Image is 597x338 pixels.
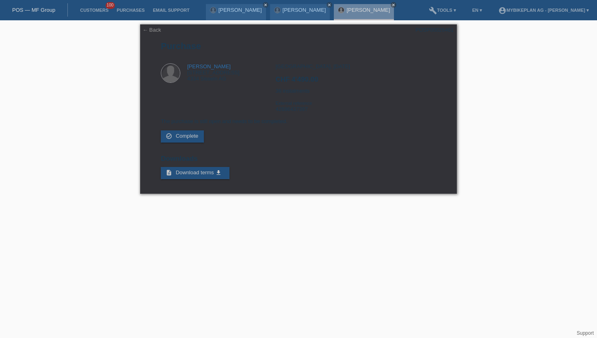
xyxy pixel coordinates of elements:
[327,2,332,8] a: close
[392,3,396,7] i: close
[187,63,231,69] a: [PERSON_NAME]
[275,76,436,88] h2: CHF 4'490.00
[149,8,193,13] a: Email Support
[577,330,594,336] a: Support
[275,63,436,118] div: [GEOGRAPHIC_DATA], [DATE] 36 instalments 42686437397
[161,118,436,124] p: The purchase is still open and needs to be completed.
[468,8,486,13] a: EN ▾
[166,169,172,176] i: description
[187,63,240,82] div: [STREET_ADDRESS] 4334 Sisseln AG
[264,3,268,7] i: close
[176,169,214,175] span: Download terms
[429,6,437,15] i: build
[391,2,396,8] a: close
[161,155,436,167] h2: Downloads
[161,41,436,51] h1: Purchase
[176,133,199,139] span: Complete
[215,169,222,176] i: get_app
[76,8,112,13] a: Customers
[161,130,204,143] a: check_circle_outline Complete
[143,27,161,33] a: ← Back
[106,2,115,9] span: 100
[218,7,262,13] a: [PERSON_NAME]
[283,7,326,13] a: [PERSON_NAME]
[263,2,268,8] a: close
[12,7,55,13] a: POS — MF Group
[327,3,331,7] i: close
[425,8,460,13] a: buildTools ▾
[415,27,454,33] div: POSP00026461
[498,6,506,15] i: account_circle
[494,8,593,13] a: account_circleMybikeplan AG - [PERSON_NAME] ▾
[112,8,149,13] a: Purchases
[275,101,312,106] span: External reference
[161,167,229,179] a: description Download terms get_app
[346,7,390,13] a: [PERSON_NAME]
[166,133,172,139] i: check_circle_outline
